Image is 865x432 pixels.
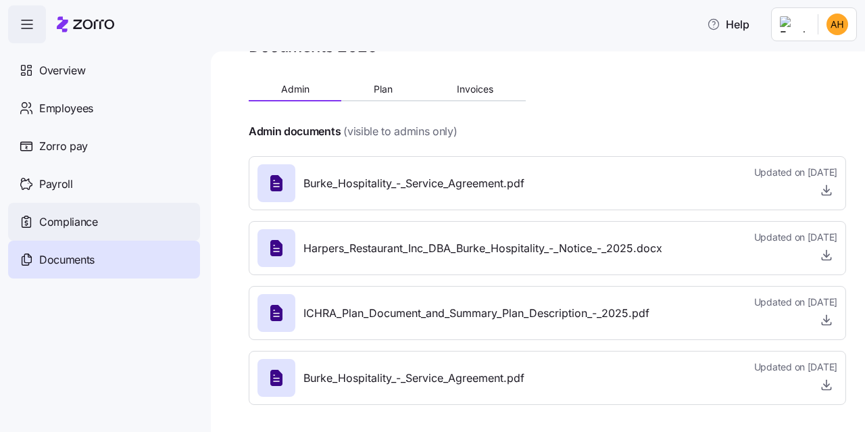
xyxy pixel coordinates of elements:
[39,138,88,155] span: Zorro pay
[754,295,837,309] span: Updated on [DATE]
[303,240,662,257] span: Harpers_Restaurant_Inc_DBA_Burke_Hospitality_-_Notice_-_2025.docx
[281,85,310,94] span: Admin
[8,165,200,203] a: Payroll
[754,166,837,179] span: Updated on [DATE]
[780,16,807,32] img: Employer logo
[457,85,493,94] span: Invoices
[8,51,200,89] a: Overview
[8,241,200,279] a: Documents
[8,89,200,127] a: Employees
[303,370,524,387] span: Burke_Hospitality_-_Service_Agreement.pdf
[39,176,73,193] span: Payroll
[39,214,98,231] span: Compliance
[696,11,760,38] button: Help
[374,85,393,94] span: Plan
[343,123,457,140] span: (visible to admins only)
[826,14,848,35] img: f394098dfb052a6e56ae0f708cf35102
[39,251,95,268] span: Documents
[8,127,200,165] a: Zorro pay
[39,62,85,79] span: Overview
[249,124,341,139] h4: Admin documents
[8,203,200,241] a: Compliance
[754,231,837,244] span: Updated on [DATE]
[754,360,837,374] span: Updated on [DATE]
[303,175,524,192] span: Burke_Hospitality_-_Service_Agreement.pdf
[707,16,749,32] span: Help
[303,305,649,322] span: ICHRA_Plan_Document_and_Summary_Plan_Description_-_2025.pdf
[39,100,93,117] span: Employees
